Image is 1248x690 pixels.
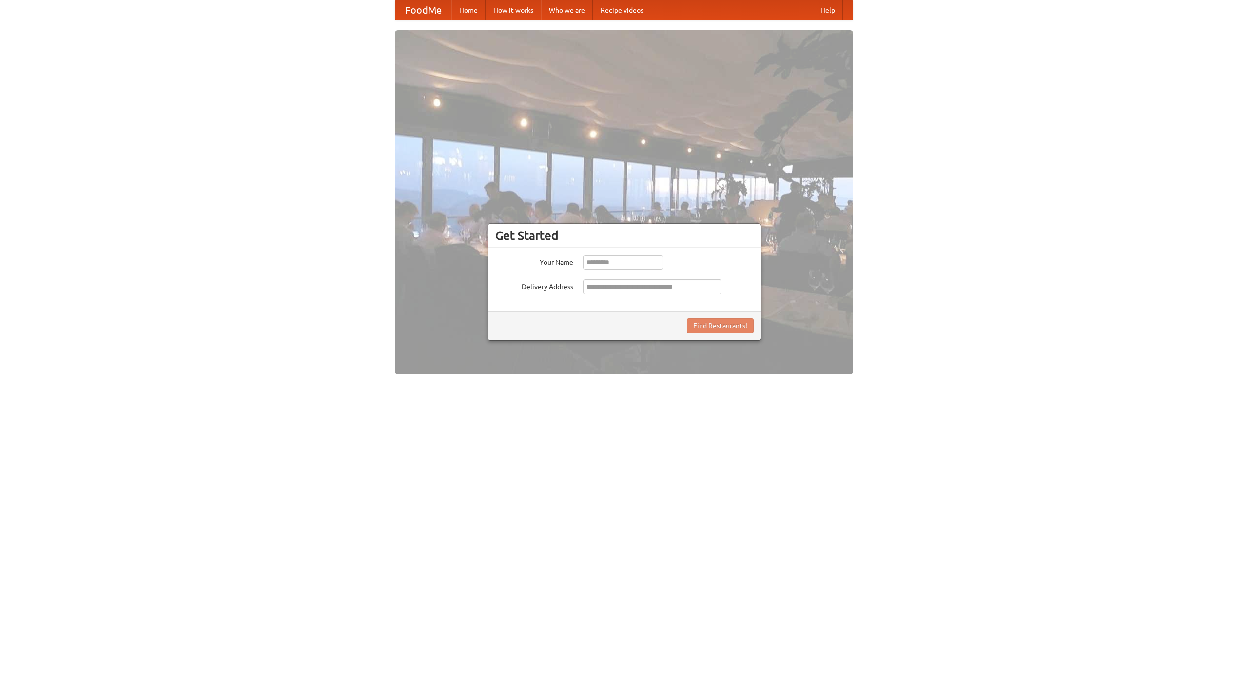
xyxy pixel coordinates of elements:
label: Delivery Address [495,279,573,292]
a: Who we are [541,0,593,20]
a: Help [813,0,843,20]
button: Find Restaurants! [687,318,754,333]
a: Recipe videos [593,0,651,20]
label: Your Name [495,255,573,267]
h3: Get Started [495,228,754,243]
a: How it works [486,0,541,20]
a: FoodMe [395,0,451,20]
a: Home [451,0,486,20]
